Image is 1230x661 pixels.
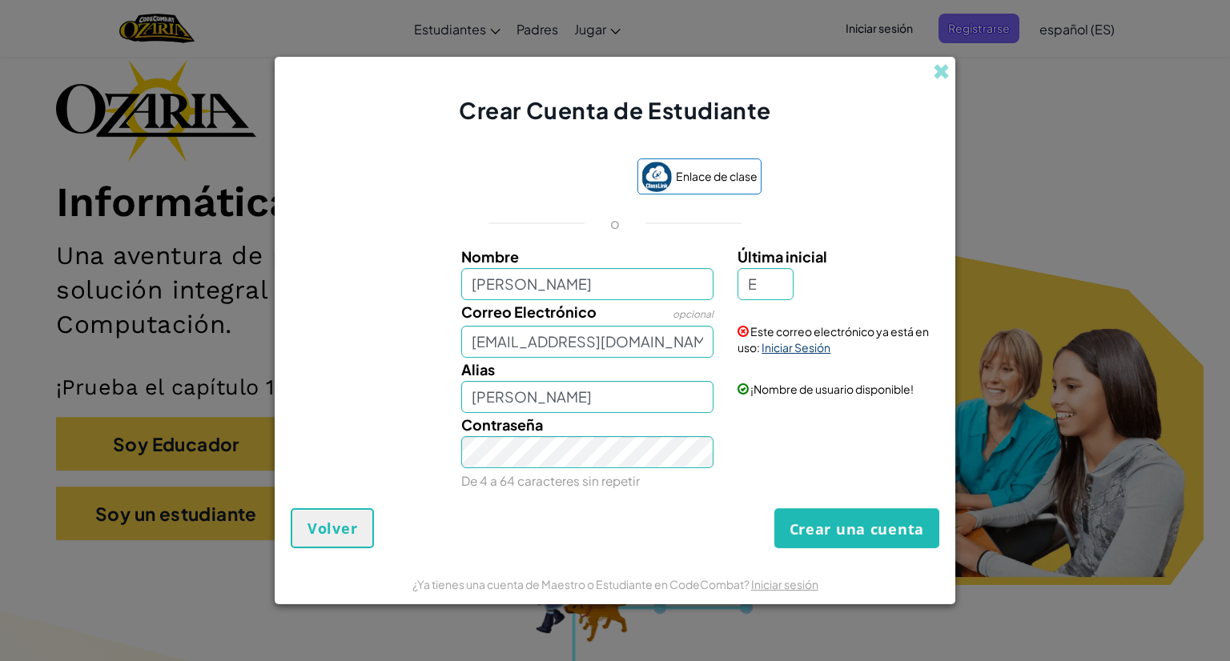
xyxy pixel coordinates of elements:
font: Crear Cuenta de Estudiante [459,96,771,124]
img: classlink-logo-small.png [641,162,672,192]
font: Crear una cuenta [790,520,924,539]
button: Crear una cuenta [774,508,939,547]
iframe: Botón de acceso con Google [461,160,629,195]
font: Nombre [461,247,519,266]
font: Contraseña [461,415,543,434]
font: Última inicial [738,247,827,266]
font: Enlace de clase [676,169,758,183]
font: Alias [461,360,495,379]
button: Volver [291,508,374,548]
font: De 4 a 64 caracteres sin repetir [461,473,640,488]
a: Iniciar sesión [751,577,818,591]
font: Este correo electrónico ya está en uso: [738,324,929,355]
font: Correo Electrónico [461,302,597,321]
font: ¡Nombre de usuario disponible! [750,382,914,396]
font: o [610,214,620,232]
font: opcional [673,308,713,320]
font: Volver [307,519,357,538]
font: Iniciar Sesión [762,340,830,355]
font: ¿Ya tienes una cuenta de Maestro o Estudiante en CodeCombat? [412,577,750,591]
